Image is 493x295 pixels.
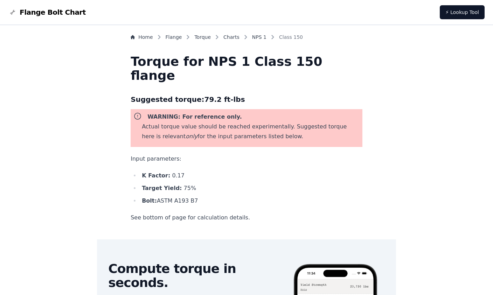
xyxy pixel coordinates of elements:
[279,34,303,41] span: Class 150
[20,7,86,17] span: Flange Bolt Chart
[8,7,86,17] a: Flange Bolt Chart LogoFlange Bolt Chart
[140,183,362,193] li: 75 %
[142,172,170,179] b: K Factor:
[252,34,266,41] a: NPS 1
[131,34,153,41] a: Home
[108,262,280,290] h2: Compute torque in seconds.
[8,8,17,16] img: Flange Bolt Chart Logo
[166,34,182,41] a: Flange
[194,34,211,41] a: Torque
[440,5,485,19] a: ⚡ Lookup Tool
[142,197,157,204] b: Bolt:
[131,213,362,223] p: See bottom of page for calculation details.
[186,133,197,140] i: only
[142,122,360,141] p: Actual torque value should be reached experimentally. Suggested torque here is relevant for the i...
[147,113,242,120] b: WARNING: For reference only.
[131,94,362,105] h3: Suggested torque: 79.2 ft-lbs
[131,154,362,164] p: Input parameters:
[131,55,362,83] h1: Torque for NPS 1 Class 150 flange
[131,34,362,43] nav: Breadcrumb
[223,34,239,41] a: Charts
[140,196,362,206] li: ASTM A193 B7
[140,171,362,181] li: 0.17
[142,185,182,191] b: Target Yield:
